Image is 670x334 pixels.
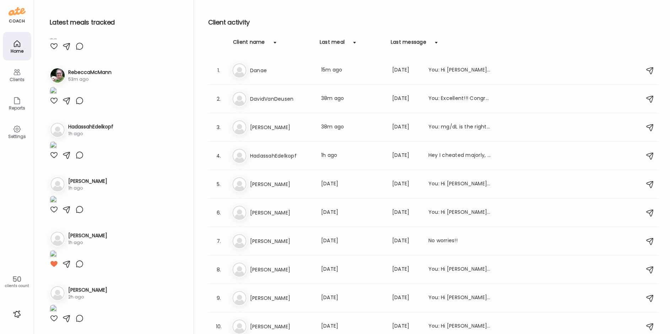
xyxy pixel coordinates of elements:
[68,185,107,191] div: 1h ago
[50,17,182,28] h2: Latest meals tracked
[250,180,313,189] h3: [PERSON_NAME]
[50,286,65,300] img: bg-avatar-default.svg
[9,18,25,24] div: coach
[68,232,107,239] h3: [PERSON_NAME]
[68,76,112,83] div: 53m ago
[232,319,247,334] img: bg-avatar-default.svg
[250,66,313,75] h3: Danae
[50,141,57,151] img: images%2F5KDqdEDx1vNTPAo8JHrXSOUdSd72%2F7SxbbXv7d4sdNCz27qEW%2FbKRsHrjZf11aIsxMop3v_1080
[215,180,223,189] div: 5.
[50,123,65,137] img: bg-avatar-default.svg
[4,49,30,53] div: Home
[428,265,491,274] div: You: Hi [PERSON_NAME]! Just sending a friendly reminder to take photos of your meals, thank you!
[232,92,247,106] img: bg-avatar-default.svg
[215,237,223,245] div: 7.
[428,294,491,302] div: You: Hi [PERSON_NAME], no it is not comparable. This bar is higher in protein and carbohydrates, ...
[233,38,265,50] div: Client name
[50,68,65,83] img: avatars%2FXWdvvPCfw4Rjn9zWuSQRFuWDGYk2
[68,131,113,137] div: 1h ago
[428,95,491,103] div: You: Excellent!!! Congrats!
[321,95,384,103] div: 38m ago
[392,95,420,103] div: [DATE]
[68,286,107,294] h3: [PERSON_NAME]
[392,294,420,302] div: [DATE]
[392,66,420,75] div: [DATE]
[232,63,247,78] img: bg-avatar-default.svg
[321,123,384,132] div: 38m ago
[68,123,113,131] h3: HadassahEdelkopf
[321,294,384,302] div: [DATE]
[250,95,313,103] h3: DavidVanDeusen
[321,322,384,331] div: [DATE]
[392,180,420,189] div: [DATE]
[321,237,384,245] div: [DATE]
[428,237,491,245] div: No worries!!
[392,208,420,217] div: [DATE]
[2,283,31,288] div: clients count
[250,152,313,160] h3: HadassahEdelkopf
[428,180,491,189] div: You: Hi [PERSON_NAME], I looked up the Elysium vitamins. Matter, which is the brain aging one, ha...
[50,250,57,260] img: images%2FYjhSYng5tDXoxTha6SCaeefw10r1%2F6zW59dOVIyHFlKfGY3ah%2F34Szp3jI1DWHVGcMarRY_1080
[232,149,247,163] img: bg-avatar-default.svg
[215,66,223,75] div: 1.
[250,208,313,217] h3: [PERSON_NAME]
[215,265,223,274] div: 8.
[215,294,223,302] div: 9.
[320,38,345,50] div: Last meal
[428,322,491,331] div: You: Hi [PERSON_NAME]! Just reaching out to touch base. If you would like to meet on Zoom, just g...
[50,304,57,314] img: images%2F9cuNsxhpLETuN8LJaPnivTD7eGm1%2F7cw1gKgDdrqUBucshYxx%2Fwco82WBaWyLDQkq2rMQN_1080
[428,152,491,160] div: Hey I cheated majorly, I don’t know what got into me. Can we talk [DATE]
[208,17,659,28] h2: Client activity
[250,322,313,331] h3: [PERSON_NAME]
[250,123,313,132] h3: [PERSON_NAME]
[50,177,65,191] img: bg-avatar-default.svg
[250,237,313,245] h3: [PERSON_NAME]
[392,265,420,274] div: [DATE]
[428,208,491,217] div: You: Hi [PERSON_NAME], are you currently having one meal per day or is there a second meal?
[250,294,313,302] h3: [PERSON_NAME]
[321,152,384,160] div: 1h ago
[9,6,26,17] img: ate
[215,95,223,103] div: 2.
[215,152,223,160] div: 4.
[392,322,420,331] div: [DATE]
[232,291,247,305] img: bg-avatar-default.svg
[428,66,491,75] div: You: Hi [PERSON_NAME]! Just sending you a quick message to let you know that your data from the n...
[391,38,426,50] div: Last message
[68,239,107,246] div: 1h ago
[50,87,57,96] img: images%2FXWdvvPCfw4Rjn9zWuSQRFuWDGYk2%2F4t7varl4yn2yDMOv2UI7%2FVe4qfvkkxuNwsYLmZ14H_1080
[321,265,384,274] div: [DATE]
[392,237,420,245] div: [DATE]
[215,322,223,331] div: 10.
[68,177,107,185] h3: [PERSON_NAME]
[232,234,247,248] img: bg-avatar-default.svg
[2,275,31,283] div: 50
[50,196,57,205] img: images%2Fh28tF6ozyeSEGWHCCSRnsdv3OBi2%2Fn1EIjdJswnmqqZ6pLznV%2Frlkh3qpYTBt1VqyJO86m_1080
[392,123,420,132] div: [DATE]
[4,134,30,139] div: Settings
[50,232,65,246] img: bg-avatar-default.svg
[321,66,384,75] div: 15m ago
[232,177,247,191] img: bg-avatar-default.svg
[232,206,247,220] img: bg-avatar-default.svg
[215,123,223,132] div: 3.
[215,208,223,217] div: 6.
[321,180,384,189] div: [DATE]
[232,263,247,277] img: bg-avatar-default.svg
[4,106,30,110] div: Reports
[392,152,420,160] div: [DATE]
[321,208,384,217] div: [DATE]
[250,265,313,274] h3: [PERSON_NAME]
[68,294,107,300] div: 2h ago
[68,69,112,76] h3: RebeccaMcMann
[428,123,491,132] div: You: mg/dL is the right choice, I am not sure why it is giving me different numbers
[232,120,247,134] img: bg-avatar-default.svg
[4,77,30,82] div: Clients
